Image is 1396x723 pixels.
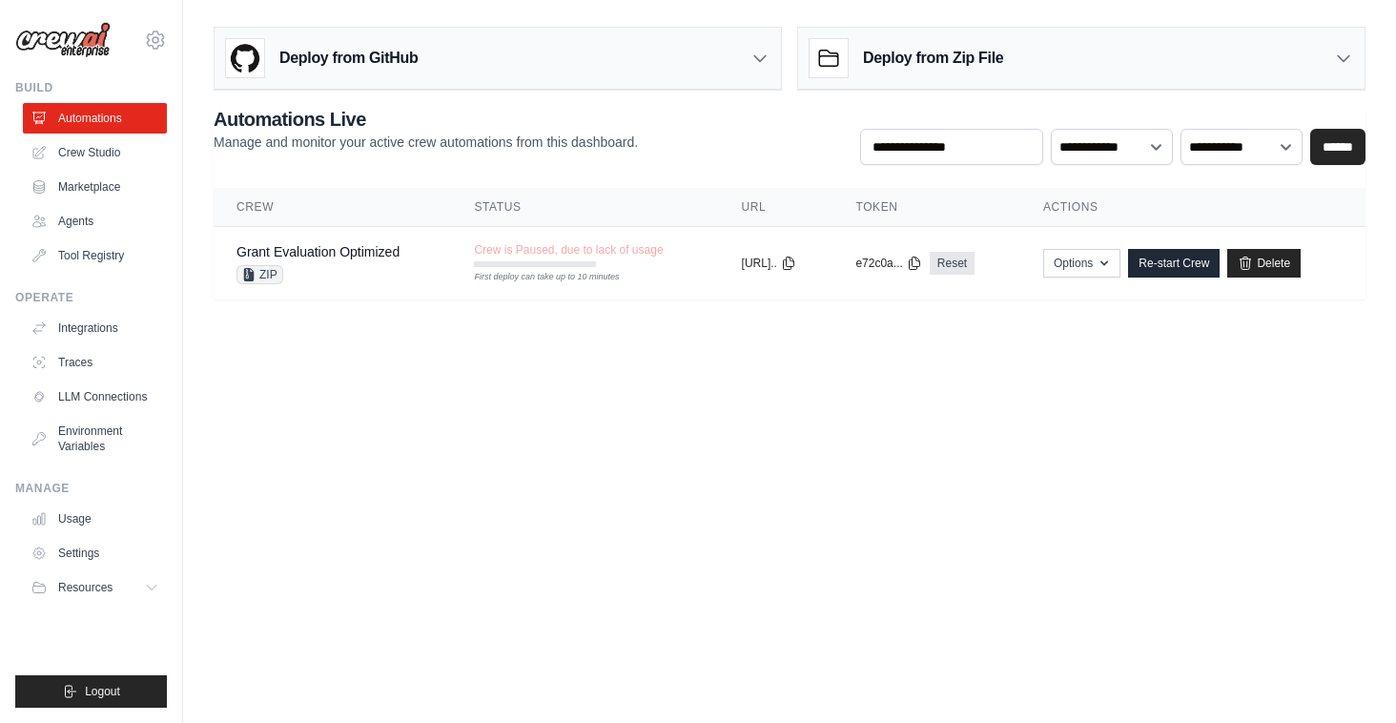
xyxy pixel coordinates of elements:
[15,675,167,708] button: Logout
[85,684,120,699] span: Logout
[23,240,167,271] a: Tool Registry
[15,481,167,496] div: Manage
[23,137,167,168] a: Crew Studio
[15,22,111,58] img: Logo
[23,172,167,202] a: Marketplace
[15,80,167,95] div: Build
[23,504,167,534] a: Usage
[23,416,167,462] a: Environment Variables
[23,103,167,134] a: Automations
[15,290,167,305] div: Operate
[23,572,167,603] button: Resources
[23,538,167,568] a: Settings
[23,347,167,378] a: Traces
[23,313,167,343] a: Integrations
[23,206,167,237] a: Agents
[58,580,113,595] span: Resources
[23,382,167,412] a: LLM Connections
